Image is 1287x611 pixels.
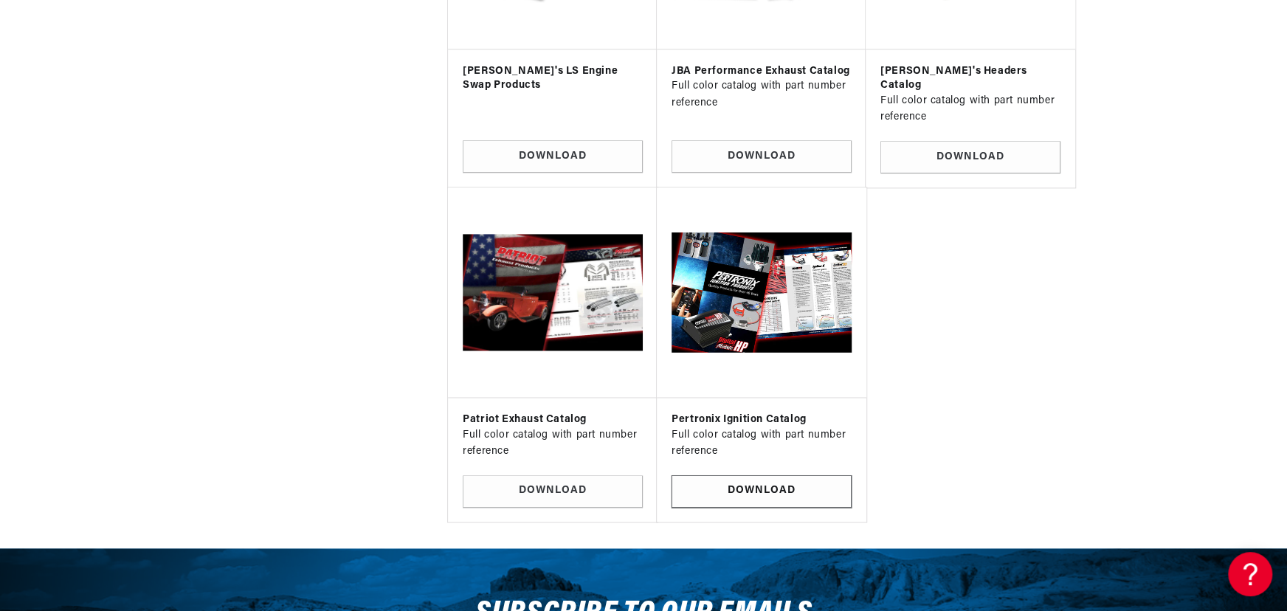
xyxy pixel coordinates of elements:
p: Full color catalog with part number reference [880,93,1060,126]
h3: Patriot Exhaust Catalog [463,412,643,427]
a: Download [672,475,852,508]
img: Patriot Exhaust Catalog [463,202,643,382]
h3: [PERSON_NAME]'s Headers Catalog [880,64,1060,93]
img: Pertronix Ignition Catalog [669,200,854,385]
h3: JBA Performance Exhaust Catalog [672,64,852,79]
a: Download [672,140,852,173]
a: Download [880,141,1060,174]
p: Full color catalog with part number reference [672,427,852,460]
a: Download [463,140,643,173]
h3: Pertronix Ignition Catalog [672,412,852,427]
a: Download [463,475,643,508]
p: Full color catalog with part number reference [672,78,852,111]
p: Full color catalog with part number reference [463,427,643,460]
h3: [PERSON_NAME]'s LS Engine Swap Products [463,64,643,93]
